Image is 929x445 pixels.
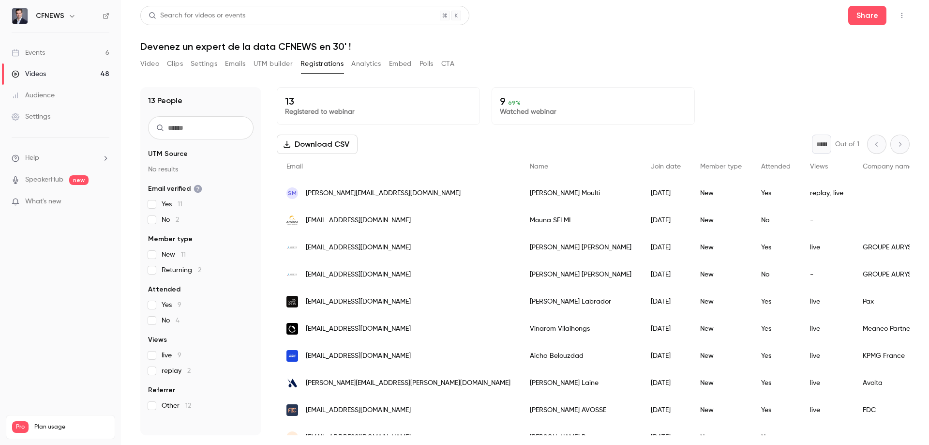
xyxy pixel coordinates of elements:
span: [EMAIL_ADDRESS][DOMAIN_NAME] [306,297,411,307]
div: Yes [751,342,800,369]
p: 13 [285,95,472,107]
span: 12 [185,402,191,409]
p: No results [148,165,254,174]
li: help-dropdown-opener [12,153,109,163]
button: Top Bar Actions [894,8,910,23]
div: KPMG France [853,342,925,369]
div: New [690,180,751,207]
button: Download CSV [277,135,358,154]
p: 9 [500,95,687,107]
div: New [690,342,751,369]
span: CP [288,433,297,442]
span: [EMAIL_ADDRESS][DOMAIN_NAME] [306,432,411,443]
span: new [69,175,89,185]
div: replay, live [800,180,853,207]
span: Member type [700,163,742,170]
span: [EMAIL_ADDRESS][DOMAIN_NAME] [306,215,411,226]
span: 11 [181,251,186,258]
span: [EMAIL_ADDRESS][DOMAIN_NAME] [306,270,411,280]
div: [DATE] [641,261,690,288]
div: [DATE] [641,397,690,424]
span: [PERSON_NAME][EMAIL_ADDRESS][DOMAIN_NAME] [306,188,461,199]
span: Yes [162,300,181,310]
button: CTA [441,56,454,72]
div: live [800,315,853,342]
span: Views [810,163,828,170]
button: Video [140,56,159,72]
p: Watched webinar [500,107,687,117]
span: Name [530,163,548,170]
button: Clips [167,56,183,72]
span: Attended [761,163,791,170]
img: pax.fr [286,296,298,307]
div: [PERSON_NAME] Laine [520,369,641,397]
div: - [800,207,853,234]
div: live [800,234,853,261]
span: 2 [176,216,179,223]
a: SpeakerHub [25,175,63,185]
div: New [690,261,751,288]
span: 69 % [508,99,521,106]
button: Registrations [300,56,344,72]
span: [EMAIL_ADDRESS][DOMAIN_NAME] [306,243,411,253]
button: UTM builder [254,56,293,72]
span: Member type [148,234,193,244]
p: Out of 1 [835,139,859,149]
button: Settings [191,56,217,72]
div: live [800,369,853,397]
div: GROUPE AURYS [853,234,925,261]
div: GROUPE AURYS [853,261,925,288]
img: avolta.io [286,377,298,389]
div: No [751,261,800,288]
div: Pax [853,288,925,315]
span: New [162,250,186,260]
span: Other [162,401,191,411]
img: CFNEWS [12,8,28,24]
h1: Devenez un expert de la data CFNEWS en 30' ! [140,41,910,52]
div: New [690,369,751,397]
div: Videos [12,69,46,79]
div: [PERSON_NAME] AVOSSE [520,397,641,424]
div: New [690,207,751,234]
div: live [800,288,853,315]
span: Plan usage [34,423,109,431]
div: Events [12,48,45,58]
span: What's new [25,197,61,207]
span: replay [162,366,191,376]
div: [DATE] [641,180,690,207]
img: fdc-np.com [286,404,298,416]
span: Attended [148,285,180,294]
div: New [690,234,751,261]
span: Join date [651,163,681,170]
div: [PERSON_NAME] Moulti [520,180,641,207]
div: Vinarom Vilaihongs [520,315,641,342]
h6: CFNEWS [36,11,64,21]
div: Yes [751,234,800,261]
div: [PERSON_NAME] [PERSON_NAME] [520,261,641,288]
span: Views [148,335,167,345]
div: Yes [751,180,800,207]
span: 9 [178,352,181,359]
button: Emails [225,56,245,72]
span: Email [286,163,303,170]
span: 2 [198,267,201,274]
div: [DATE] [641,207,690,234]
span: Returning [162,265,201,275]
span: 4 [176,317,180,324]
div: - [800,261,853,288]
span: Yes [162,199,182,209]
div: Yes [751,288,800,315]
img: aurys.fr [286,269,298,280]
div: Audience [12,91,55,100]
div: New [690,288,751,315]
div: No [751,207,800,234]
span: [EMAIL_ADDRESS][DOMAIN_NAME] [306,324,411,334]
div: [DATE] [641,234,690,261]
button: Polls [420,56,434,72]
div: Aicha Belouzdad [520,342,641,369]
span: [EMAIL_ADDRESS][DOMAIN_NAME] [306,351,411,361]
span: Email verified [148,184,202,194]
span: No [162,215,179,225]
img: arceane.com [286,215,298,226]
span: 11 [178,201,182,208]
